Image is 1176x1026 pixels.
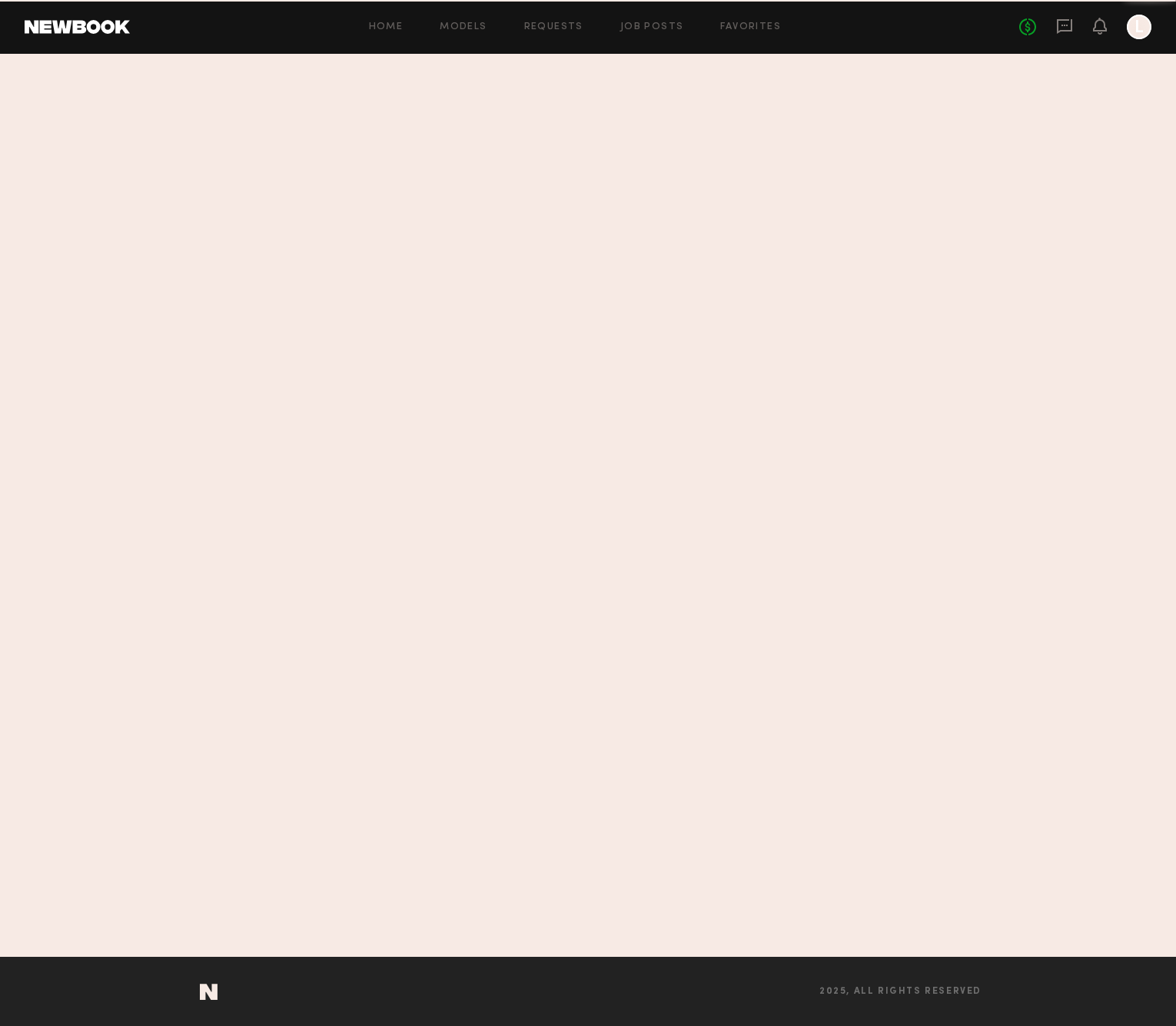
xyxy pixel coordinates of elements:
[524,22,583,32] a: Requests
[369,22,404,32] a: Home
[819,987,982,997] span: 2025, all rights reserved
[440,22,487,32] a: Models
[1127,15,1151,39] a: L
[720,22,781,32] a: Favorites
[620,22,684,32] a: Job Posts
